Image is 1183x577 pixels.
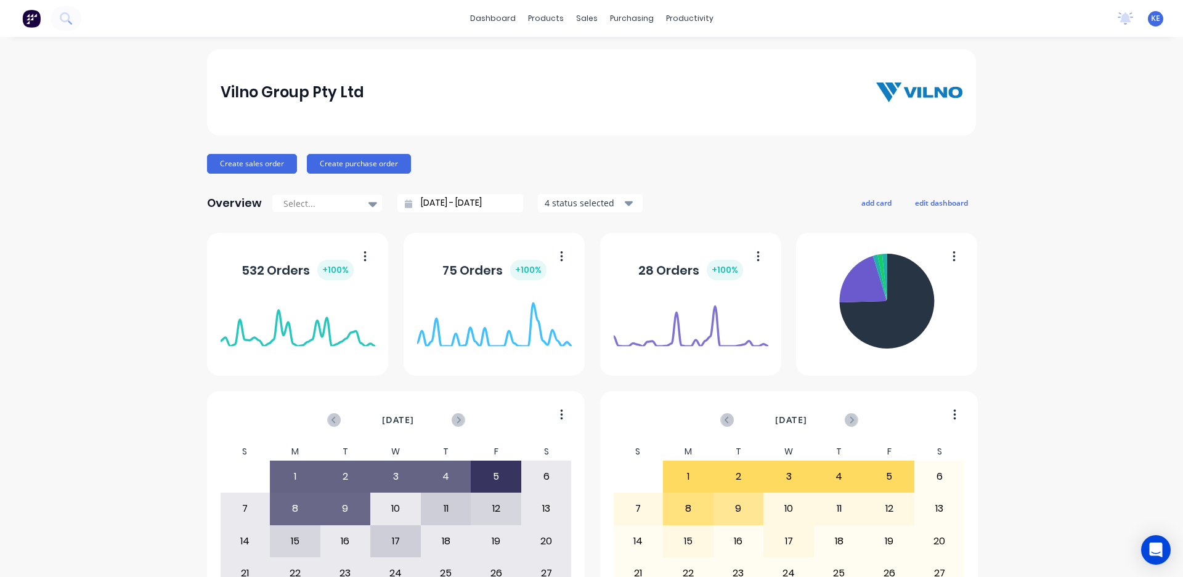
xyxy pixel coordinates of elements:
[421,493,471,524] div: 11
[714,461,763,492] div: 2
[664,493,713,524] div: 8
[1151,13,1160,24] span: KE
[915,461,964,492] div: 6
[914,443,965,461] div: S
[270,443,320,461] div: M
[221,526,270,557] div: 14
[321,526,370,557] div: 16
[522,9,570,28] div: products
[442,260,547,280] div: 75 Orders
[613,443,664,461] div: S
[371,526,420,557] div: 17
[614,526,663,557] div: 14
[317,260,354,280] div: + 100 %
[763,443,814,461] div: W
[221,80,364,105] div: Vilno Group Pty Ltd
[915,493,964,524] div: 13
[22,9,41,28] img: Factory
[522,493,571,524] div: 13
[713,443,764,461] div: T
[815,461,864,492] div: 4
[638,260,743,280] div: 28 Orders
[321,461,370,492] div: 2
[382,413,414,427] span: [DATE]
[510,260,547,280] div: + 100 %
[471,493,521,524] div: 12
[764,493,813,524] div: 10
[663,443,713,461] div: M
[853,195,900,211] button: add card
[664,526,713,557] div: 15
[522,526,571,557] div: 20
[370,443,421,461] div: W
[864,461,914,492] div: 5
[614,493,663,524] div: 7
[545,196,622,209] div: 4 status selected
[421,443,471,461] div: T
[815,526,864,557] div: 18
[538,194,643,212] button: 4 status selected
[864,526,914,557] div: 19
[714,493,763,524] div: 9
[864,493,914,524] div: 12
[270,526,320,557] div: 15
[421,461,471,492] div: 4
[371,461,420,492] div: 3
[660,9,720,28] div: productivity
[664,461,713,492] div: 1
[604,9,660,28] div: purchasing
[814,443,864,461] div: T
[876,83,962,102] img: Vilno Group Pty Ltd
[815,493,864,524] div: 11
[321,493,370,524] div: 9
[220,443,270,461] div: S
[714,526,763,557] div: 16
[471,461,521,492] div: 5
[270,461,320,492] div: 1
[907,195,976,211] button: edit dashboard
[1141,535,1171,565] div: Open Intercom Messenger
[320,443,371,461] div: T
[764,461,813,492] div: 3
[764,526,813,557] div: 17
[521,443,572,461] div: S
[371,493,420,524] div: 10
[570,9,604,28] div: sales
[221,493,270,524] div: 7
[307,154,411,174] button: Create purchase order
[270,493,320,524] div: 8
[864,443,914,461] div: F
[207,191,262,216] div: Overview
[471,526,521,557] div: 19
[207,154,297,174] button: Create sales order
[915,526,964,557] div: 20
[707,260,743,280] div: + 100 %
[464,9,522,28] a: dashboard
[775,413,807,427] span: [DATE]
[421,526,471,557] div: 18
[242,260,354,280] div: 532 Orders
[522,461,571,492] div: 6
[471,443,521,461] div: F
